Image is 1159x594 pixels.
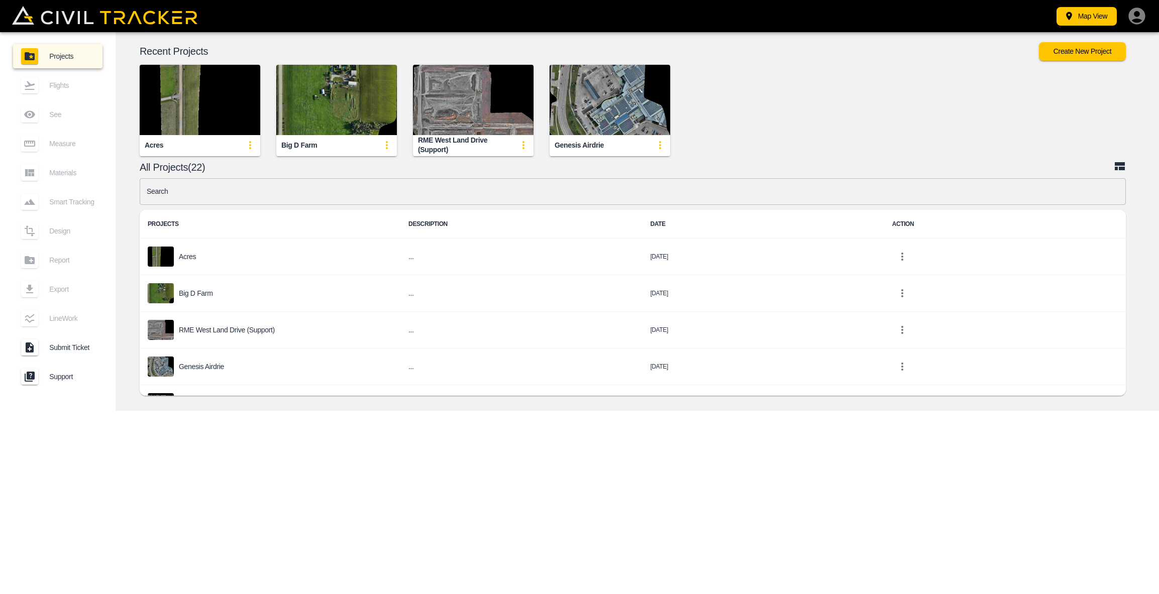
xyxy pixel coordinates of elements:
img: project-image [148,320,174,340]
p: Genesis Airdrie [179,363,224,371]
p: Acres [179,253,196,261]
a: Submit Ticket [13,335,102,360]
div: Genesis Airdrie [555,141,604,150]
td: [DATE] [642,385,884,422]
img: project-image [148,283,174,303]
a: Projects [13,44,102,68]
img: RME West Land Drive (Support) [413,65,534,135]
div: Acres [145,141,163,150]
button: update-card-details [650,135,670,155]
a: Support [13,365,102,389]
img: Civil Tracker [12,6,197,25]
td: [DATE] [642,275,884,312]
span: Support [49,373,94,381]
img: Acres [140,65,260,135]
h6: ... [408,287,634,300]
button: update-card-details [513,135,534,155]
img: project-image [148,393,174,413]
p: RME West Land Drive (Support) [179,326,275,334]
h6: ... [408,324,634,336]
th: PROJECTS [140,210,400,239]
p: All Projects(22) [140,163,1114,171]
button: update-card-details [377,135,397,155]
span: Projects [49,52,94,60]
button: Create New Project [1039,42,1126,61]
p: Big D Farm [179,289,213,297]
th: DATE [642,210,884,239]
img: project-image [148,247,174,267]
td: [DATE] [642,348,884,385]
td: [DATE] [642,312,884,348]
span: Submit Ticket [49,343,94,351]
div: Big D Farm [281,141,317,150]
img: Genesis Airdrie [550,65,670,135]
th: ACTION [884,210,1126,239]
img: project-image [148,357,174,377]
img: Big D Farm [276,65,397,135]
button: Map View [1057,7,1117,26]
h6: ... [408,251,634,263]
th: DESCRIPTION [400,210,642,239]
p: Recent Projects [140,47,1039,55]
button: update-card-details [240,135,260,155]
td: [DATE] [642,239,884,275]
h6: ... [408,361,634,373]
div: RME West Land Drive (Support) [418,136,513,154]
